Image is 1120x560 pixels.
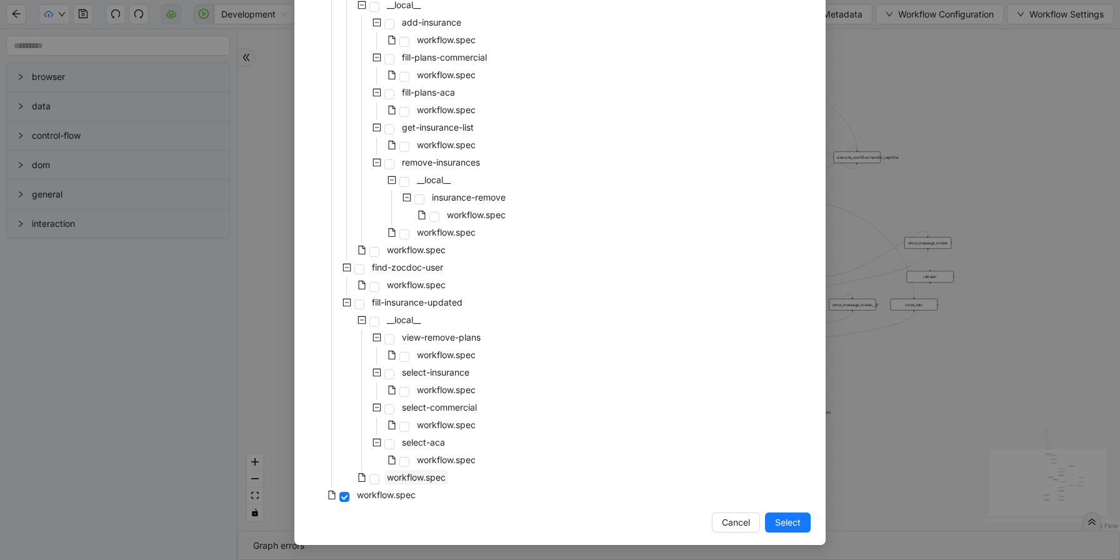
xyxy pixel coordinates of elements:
[384,277,448,292] span: workflow.spec
[414,382,478,397] span: workflow.spec
[417,211,426,219] span: file
[384,242,448,257] span: workflow.spec
[387,36,396,44] span: file
[387,456,396,464] span: file
[342,298,351,307] span: minus-square
[712,512,760,532] button: Cancel
[417,174,451,185] span: __local__
[399,365,472,380] span: select-insurance
[414,452,478,467] span: workflow.spec
[372,403,381,412] span: minus-square
[357,316,366,324] span: minus-square
[387,228,396,237] span: file
[372,18,381,27] span: minus-square
[402,402,477,412] span: select-commercial
[402,157,480,167] span: remove-insurances
[722,516,750,529] span: Cancel
[357,1,366,9] span: minus-square
[417,69,476,80] span: workflow.spec
[387,244,446,255] span: workflow.spec
[402,87,455,97] span: fill-plans-aca
[387,472,446,482] span: workflow.spec
[357,281,366,289] span: file
[399,330,483,345] span: view-remove-plans
[387,351,396,359] span: file
[399,435,447,450] span: select-aca
[414,102,478,117] span: workflow.spec
[417,454,476,465] span: workflow.spec
[775,516,801,529] span: Select
[387,314,421,325] span: __local__
[417,34,476,45] span: workflow.spec
[417,139,476,150] span: workflow.spec
[372,158,381,167] span: minus-square
[384,312,423,327] span: __local__
[372,53,381,62] span: minus-square
[402,193,411,202] span: minus-square
[357,473,366,482] span: file
[399,400,479,415] span: select-commercial
[399,50,489,65] span: fill-plans-commercial
[357,489,416,500] span: workflow.spec
[372,333,381,342] span: minus-square
[327,491,336,499] span: file
[399,120,476,135] span: get-insurance-list
[429,190,508,205] span: insurance-remove
[402,17,461,27] span: add-insurance
[414,347,478,362] span: workflow.spec
[387,71,396,79] span: file
[399,155,482,170] span: remove-insurances
[369,295,465,310] span: fill-insurance-updated
[372,262,443,272] span: find-zocdoc-user
[387,421,396,429] span: file
[402,52,487,62] span: fill-plans-commercial
[432,192,506,202] span: insurance-remove
[384,470,448,485] span: workflow.spec
[444,207,508,222] span: workflow.spec
[387,386,396,394] span: file
[414,32,478,47] span: workflow.spec
[402,332,481,342] span: view-remove-plans
[387,106,396,114] span: file
[372,438,381,447] span: minus-square
[387,176,396,184] span: minus-square
[354,487,418,502] span: workflow.spec
[417,384,476,395] span: workflow.spec
[402,367,469,377] span: select-insurance
[357,246,366,254] span: file
[399,15,464,30] span: add-insurance
[417,104,476,115] span: workflow.spec
[417,227,476,237] span: workflow.spec
[414,417,478,432] span: workflow.spec
[372,368,381,377] span: minus-square
[372,88,381,97] span: minus-square
[399,85,457,100] span: fill-plans-aca
[372,123,381,132] span: minus-square
[414,67,478,82] span: workflow.spec
[414,172,453,187] span: __local__
[402,122,474,132] span: get-insurance-list
[372,297,462,307] span: fill-insurance-updated
[402,437,445,447] span: select-aca
[342,263,351,272] span: minus-square
[369,260,446,275] span: find-zocdoc-user
[414,137,478,152] span: workflow.spec
[417,419,476,430] span: workflow.spec
[765,512,811,532] button: Select
[387,279,446,290] span: workflow.spec
[387,141,396,149] span: file
[417,349,476,360] span: workflow.spec
[447,209,506,220] span: workflow.spec
[414,225,478,240] span: workflow.spec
